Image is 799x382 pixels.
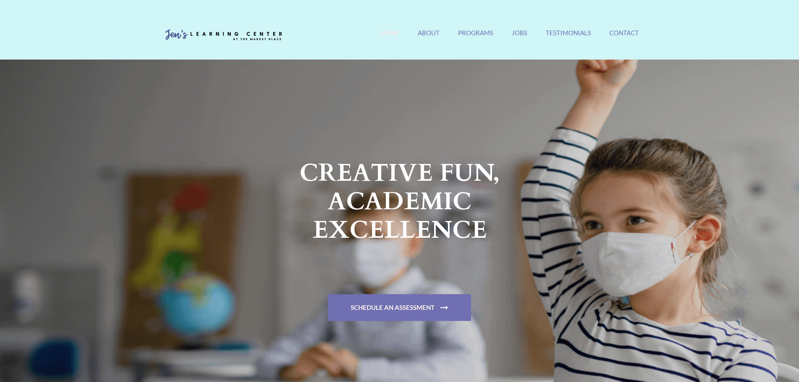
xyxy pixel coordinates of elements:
a: Schedule An Assessment [328,294,471,321]
a: Jobs [512,29,527,47]
a: Home [380,29,399,47]
a: Programs [458,29,493,47]
a: Testimonials [546,29,591,47]
a: About [418,29,440,47]
img: Jen's Learning Center Logo Transparent [161,23,286,48]
a: Contact [609,29,639,47]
